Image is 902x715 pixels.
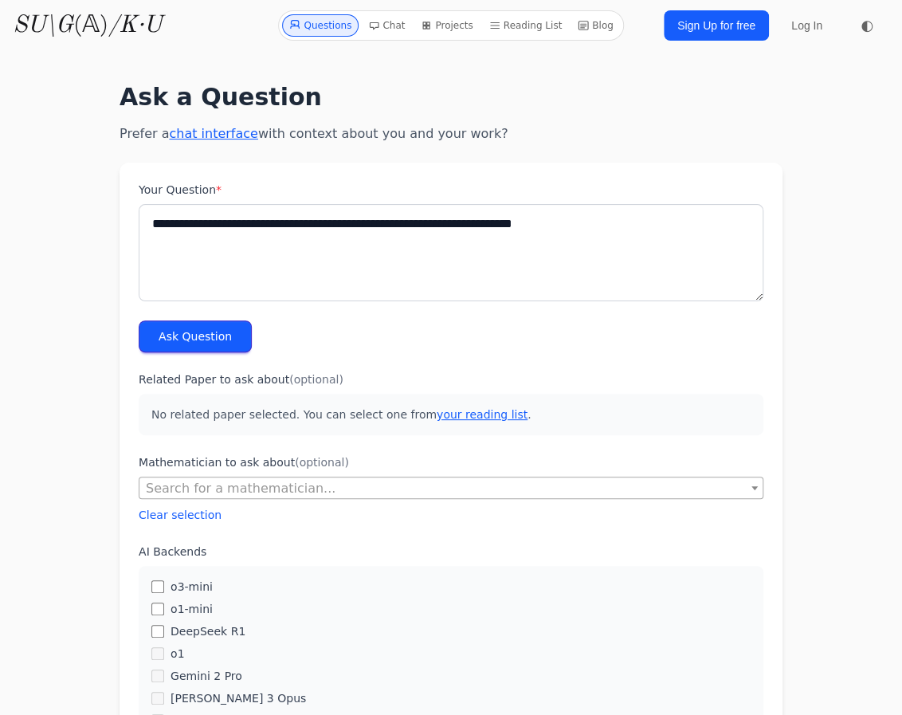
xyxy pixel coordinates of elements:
[289,373,343,386] span: (optional)
[139,544,763,560] label: AI Backends
[139,477,763,499] span: Search for a mathematician...
[120,83,782,112] h1: Ask a Question
[171,579,213,595] label: o3-mini
[139,507,222,523] button: Clear selection
[571,14,620,37] a: Blog
[782,11,832,40] a: Log In
[861,18,873,33] span: ◐
[139,320,252,352] button: Ask Question
[171,601,213,617] label: o1-mini
[139,454,763,470] label: Mathematician to ask about
[139,394,763,435] p: No related paper selected. You can select one from .
[171,668,242,684] label: Gemini 2 Pro
[108,14,162,37] i: /K·U
[171,646,184,662] label: o1
[139,182,763,198] label: Your Question
[120,124,782,143] p: Prefer a with context about you and your work?
[414,14,479,37] a: Projects
[851,10,883,41] button: ◐
[483,14,569,37] a: Reading List
[437,408,527,421] a: your reading list
[362,14,411,37] a: Chat
[295,456,349,469] span: (optional)
[139,371,763,387] label: Related Paper to ask about
[171,690,306,706] label: [PERSON_NAME] 3 Opus
[146,481,335,496] span: Search for a mathematician...
[664,10,769,41] a: Sign Up for free
[171,623,245,639] label: DeepSeek R1
[139,477,763,500] span: Search for a mathematician...
[169,126,257,141] a: chat interface
[13,14,73,37] i: SU\G
[282,14,359,37] a: Questions
[13,11,162,40] a: SU\G(𝔸)/K·U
